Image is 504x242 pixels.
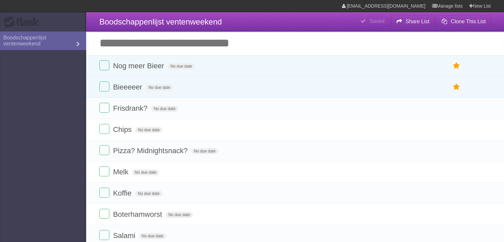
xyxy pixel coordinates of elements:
span: No due date [168,63,195,69]
span: Chips [113,125,133,134]
span: No due date [135,191,162,197]
span: No due date [139,233,166,239]
label: Star task [450,60,463,71]
span: Bieeeeer [113,83,144,91]
b: Share List [406,19,429,24]
label: Done [99,82,109,91]
label: Done [99,209,109,219]
span: No due date [191,148,218,154]
label: Done [99,145,109,155]
label: Done [99,124,109,134]
b: Clone This List [451,19,486,24]
span: No due date [146,85,173,91]
label: Done [99,230,109,240]
span: Koffie [113,189,133,197]
span: No due date [132,169,159,175]
div: Flask [3,16,43,28]
label: Done [99,188,109,198]
span: No due date [151,106,178,112]
span: Boodschappenlijst ventenweekend [99,17,222,26]
span: No due date [136,127,162,133]
span: Melk [113,168,130,176]
label: Done [99,60,109,70]
span: No due date [166,212,193,218]
span: Salami [113,231,137,240]
span: Frisdrank? [113,104,149,112]
span: Boterhamworst [113,210,164,218]
button: Clone This List [436,16,491,28]
label: Star task [450,82,463,92]
span: Nog meer Bieer [113,62,166,70]
label: Done [99,103,109,113]
label: Done [99,166,109,176]
span: Pizza? Midnightsnack? [113,147,189,155]
button: Share List [391,16,435,28]
b: Saved [369,18,384,24]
